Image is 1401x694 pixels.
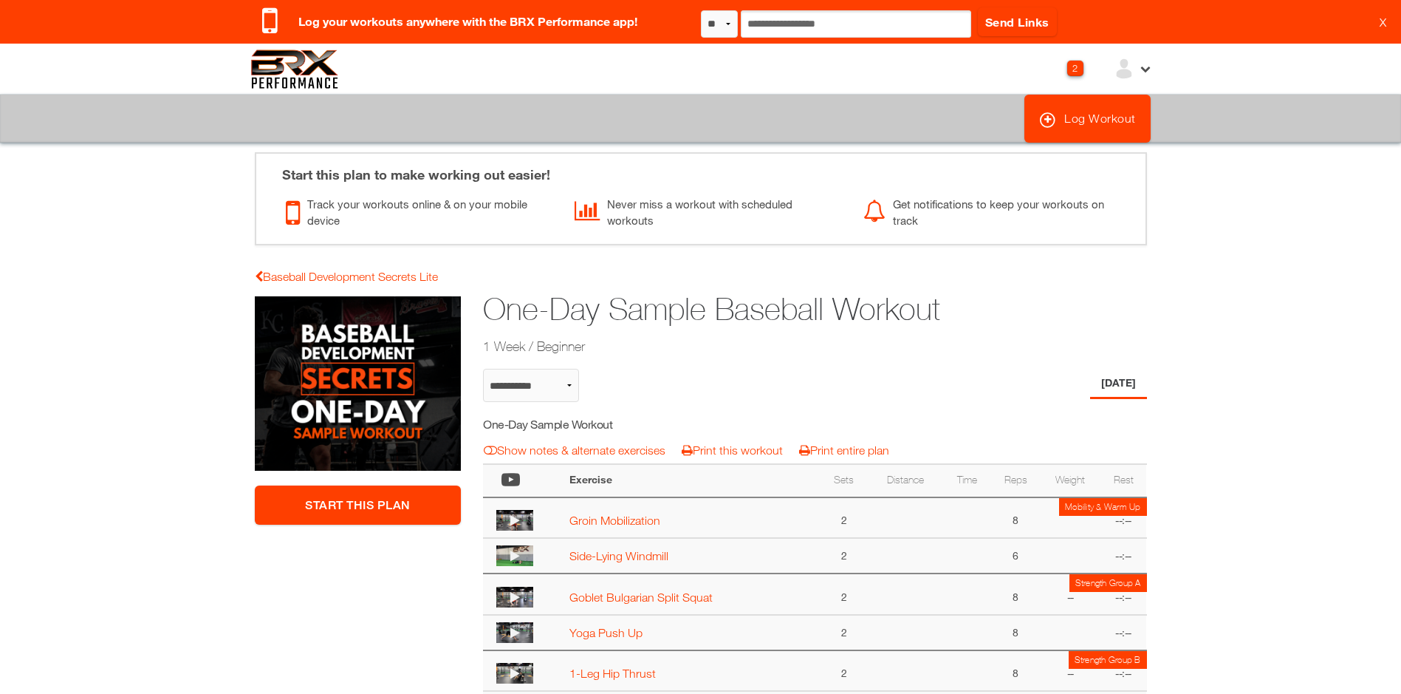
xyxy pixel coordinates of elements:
td: 8 [990,650,1041,692]
div: Track your workouts online & on your mobile device [286,192,552,229]
th: Rest [1100,464,1147,497]
td: Strength Group B [1069,651,1147,669]
td: -- [1041,650,1100,692]
h1: One-Day Sample Baseball Workout [483,288,1032,331]
a: Send Links [978,7,1057,36]
td: Strength Group A [1069,574,1147,592]
a: Print this workout [682,443,783,457]
td: --:-- [1100,538,1147,574]
td: --:-- [1100,574,1147,615]
div: Start this plan to make working out easier! [267,154,1134,185]
td: 2 [821,497,867,539]
img: 6f7da32581c89ca25d665dc3aae533e4f14fe3ef_original.svg [251,50,339,89]
div: Get notifications to keep your workouts on track [863,192,1130,229]
th: Distance [867,464,944,497]
td: 2 [821,574,867,615]
th: Reps [990,464,1041,497]
td: -- [1041,574,1100,615]
td: 2 [821,615,867,650]
a: Goblet Bulgarian Split Squat [569,591,713,604]
img: thumbnail.png [496,663,533,684]
td: 6 [990,538,1041,574]
td: 8 [990,574,1041,615]
td: --:-- [1100,497,1147,539]
li: Day 1 [1090,369,1147,399]
a: X [1380,15,1386,30]
a: Yoga Push Up [569,626,643,639]
a: Groin Mobilization [569,514,660,527]
img: thumbnail.png [496,510,533,531]
a: Side-Lying Windmill [569,549,668,562]
td: 8 [990,497,1041,539]
div: 2 [1067,61,1083,76]
img: One-Day Sample Baseball Workout [255,296,462,471]
h5: One-Day Sample Workout [483,416,747,432]
td: 8 [990,615,1041,650]
td: 2 [821,538,867,574]
img: thumbnail.png [496,622,533,643]
th: Exercise [562,464,821,497]
td: --:-- [1100,615,1147,650]
h2: 1 Week / Beginner [483,337,1032,355]
th: Sets [821,464,867,497]
img: thumbnail.png [496,545,533,566]
a: Start This Plan [255,486,462,525]
a: Show notes & alternate exercises [484,443,665,457]
img: ex-default-user.svg [1113,58,1135,80]
a: Log Workout [1024,95,1151,143]
td: --:-- [1100,650,1147,692]
a: Print entire plan [799,443,889,457]
th: Weight [1041,464,1100,497]
td: 2 [821,650,867,692]
td: Mobility & Warm Up [1059,498,1147,516]
div: Never miss a workout with scheduled workouts [575,192,841,229]
a: 1-Leg Hip Thrust [569,667,656,680]
th: Time [944,464,990,497]
img: thumbnail.png [496,587,533,608]
a: Baseball Development Secrets Lite [255,270,438,283]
